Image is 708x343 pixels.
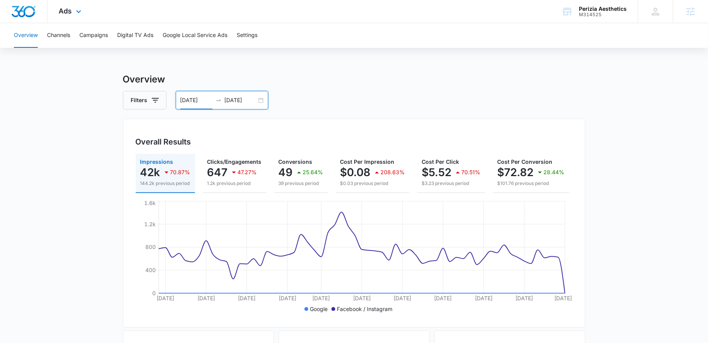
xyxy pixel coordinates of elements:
[422,158,459,165] span: Cost Per Click
[156,295,174,301] tspan: [DATE]
[59,7,72,15] span: Ads
[123,72,585,86] h3: Overview
[47,23,70,48] button: Channels
[140,158,173,165] span: Impressions
[238,295,256,301] tspan: [DATE]
[579,6,627,12] div: account name
[340,180,405,187] p: $0.03 previous period
[310,305,328,313] p: Google
[337,305,392,313] p: Facebook / Instagram
[207,158,262,165] span: Clicks/Engagements
[238,170,257,175] p: 47.27%
[434,295,452,301] tspan: [DATE]
[279,180,323,187] p: 39 previous period
[14,23,38,48] button: Overview
[279,158,313,165] span: Conversions
[353,295,370,301] tspan: [DATE]
[340,158,395,165] span: Cost Per Impression
[544,170,565,175] p: 28.44%
[144,200,155,207] tspan: 1.6k
[498,180,565,187] p: $101.76 previous period
[498,158,553,165] span: Cost Per Conversion
[170,170,190,175] p: 70.87%
[79,23,108,48] button: Campaigns
[554,295,572,301] tspan: [DATE]
[136,136,191,148] h3: Overall Results
[144,221,155,227] tspan: 1.2k
[462,170,481,175] p: 70.51%
[197,295,215,301] tspan: [DATE]
[215,97,222,103] span: swap-right
[225,96,257,104] input: End date
[303,170,323,175] p: 25.64%
[475,295,493,301] tspan: [DATE]
[180,96,212,104] input: Start date
[515,295,533,301] tspan: [DATE]
[145,244,155,250] tspan: 800
[381,170,405,175] p: 208.63%
[215,97,222,103] span: to
[498,166,534,178] p: $72.82
[422,180,481,187] p: $3.23 previous period
[422,166,452,178] p: $5.52
[152,290,155,296] tspan: 0
[140,180,190,187] p: 144.2k previous period
[278,295,296,301] tspan: [DATE]
[340,166,371,178] p: $0.08
[312,295,330,301] tspan: [DATE]
[207,166,228,178] p: 647
[163,23,227,48] button: Google Local Service Ads
[394,295,411,301] tspan: [DATE]
[237,23,257,48] button: Settings
[579,12,627,17] div: account id
[207,180,262,187] p: 1.2k previous period
[123,91,166,109] button: Filters
[117,23,153,48] button: Digital TV Ads
[279,166,293,178] p: 49
[140,166,160,178] p: 42k
[145,267,155,273] tspan: 400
